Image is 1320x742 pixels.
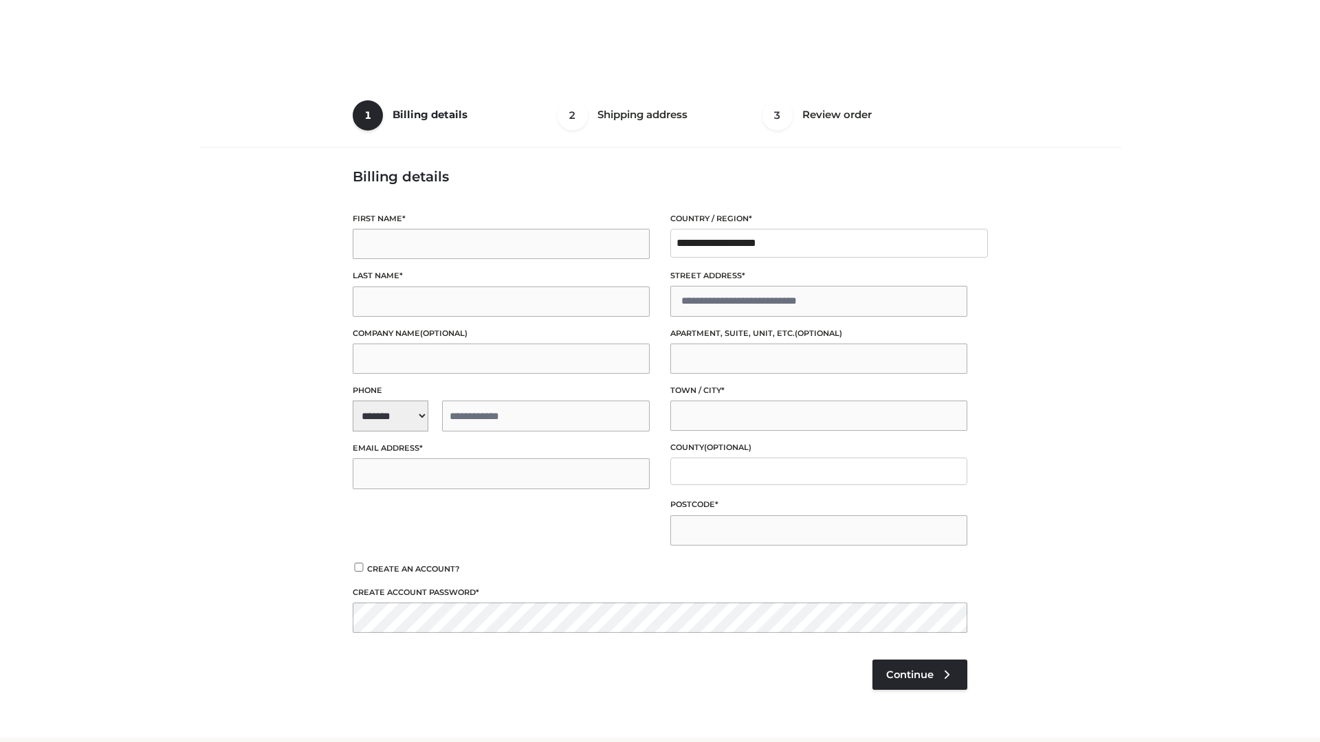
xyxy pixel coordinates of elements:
label: Create account password [353,586,967,599]
span: 2 [558,100,588,131]
label: Company name [353,327,650,340]
label: Street address [670,269,967,282]
a: Continue [872,660,967,690]
span: Create an account? [367,564,460,574]
span: 1 [353,100,383,131]
label: Apartment, suite, unit, etc. [670,327,967,340]
label: Country / Region [670,212,967,225]
span: (optional) [420,328,467,338]
label: Postcode [670,498,967,511]
label: Last name [353,269,650,282]
label: County [670,441,967,454]
label: Email address [353,442,650,455]
span: Shipping address [597,108,687,121]
span: Billing details [393,108,467,121]
span: (optional) [704,442,751,452]
span: (optional) [795,328,842,338]
span: 3 [762,100,793,131]
label: Phone [353,384,650,397]
span: Continue [886,668,934,681]
h3: Billing details [353,168,967,185]
input: Create an account? [353,563,365,572]
label: First name [353,212,650,225]
label: Town / City [670,384,967,397]
span: Review order [802,108,872,121]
